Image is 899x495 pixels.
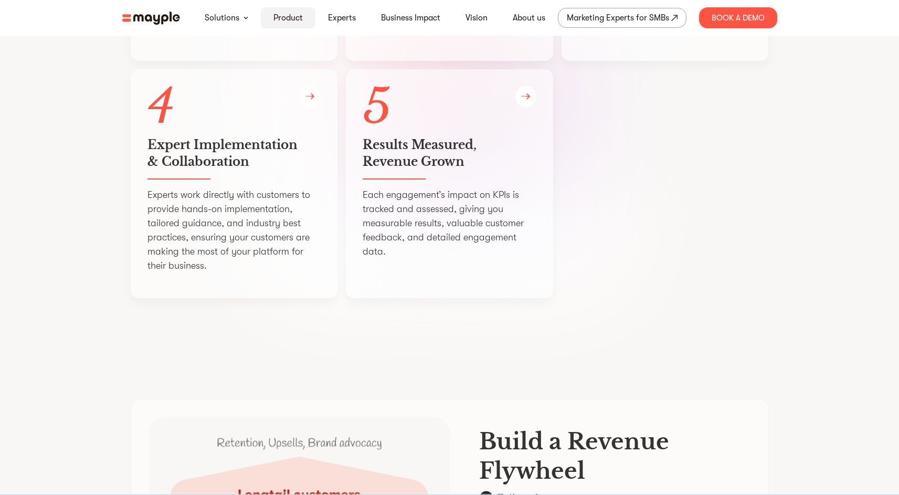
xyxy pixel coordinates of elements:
[122,12,180,25] img: mayple-logo
[244,16,248,19] img: arrow-down
[147,86,321,128] p: 4
[466,12,488,24] a: Vision
[479,427,752,486] h3: Build a Revenue Flywheel
[363,86,536,128] p: 5
[205,12,239,24] a: Solutions
[147,136,321,170] h5: Expert Implementation & Collaboration
[710,373,899,495] iframe: Chat Widget
[558,8,686,28] a: Marketing Experts for SMBs
[567,10,669,25] div: Marketing Experts for SMBs
[699,7,777,28] div: Book A Demo
[328,12,356,24] a: Experts
[513,12,545,24] a: About us
[273,12,303,24] a: Product
[363,188,536,259] p: Each engagement’s impact on KPIs is tracked and assessed, giving you measurable results, valuable...
[147,188,321,273] p: Experts work directly with customers to provide hands-on implementation, tailored guidance, and i...
[363,136,536,170] h5: Results Measured, Revenue Grown
[381,12,440,24] a: Business Impact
